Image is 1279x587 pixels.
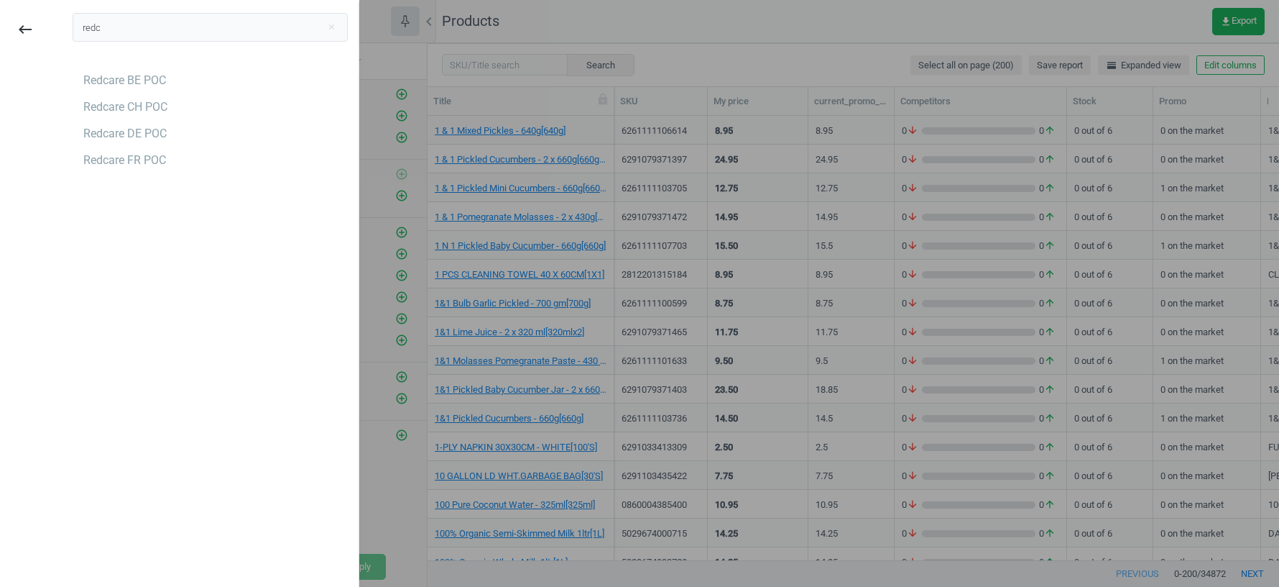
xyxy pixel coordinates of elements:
[73,13,348,42] input: Search campaign
[83,126,167,142] div: Redcare DE POC
[320,21,342,34] button: Close
[83,99,167,115] div: Redcare CH POC
[83,73,166,88] div: Redcare BE POC
[83,153,166,168] div: Redcare FR POC
[9,13,42,47] button: keyboard_backspace
[17,21,34,38] i: keyboard_backspace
